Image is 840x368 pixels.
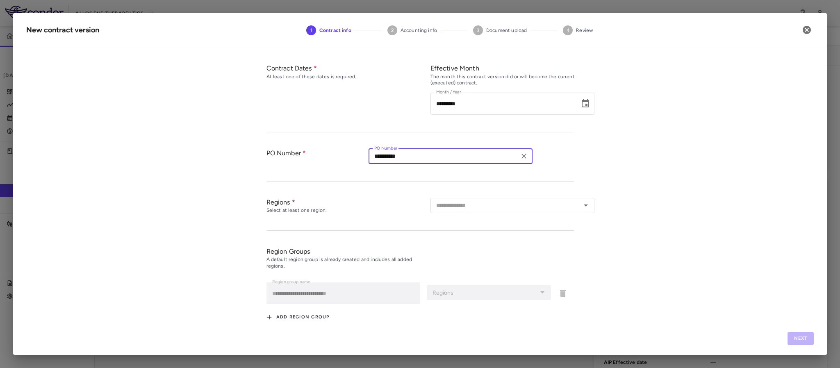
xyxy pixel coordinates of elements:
div: Contract Dates [266,64,430,73]
text: 1 [310,27,312,33]
label: Month / Year [436,89,461,96]
div: Effective Month [430,64,594,73]
button: Clear [518,150,530,162]
button: Open [580,200,592,211]
div: Region Groups [266,247,574,256]
div: The month this contract version did or will become the current (executed) contract. [430,74,594,87]
span: Contract info [319,27,351,34]
div: At least one of these dates is required. [266,74,430,80]
div: New contract version [26,25,99,36]
div: Regions [266,198,430,207]
div: PO Number [266,149,369,173]
button: Choose date, selected date is Jun 29, 2025 [577,95,594,112]
div: Select at least one region. [266,207,430,214]
label: PO Number [374,145,398,152]
button: Contract info [300,16,358,45]
label: Region group name [272,279,310,286]
div: A default region group is already created and includes all added regions. [266,257,430,270]
button: Add Region Group [266,311,330,324]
